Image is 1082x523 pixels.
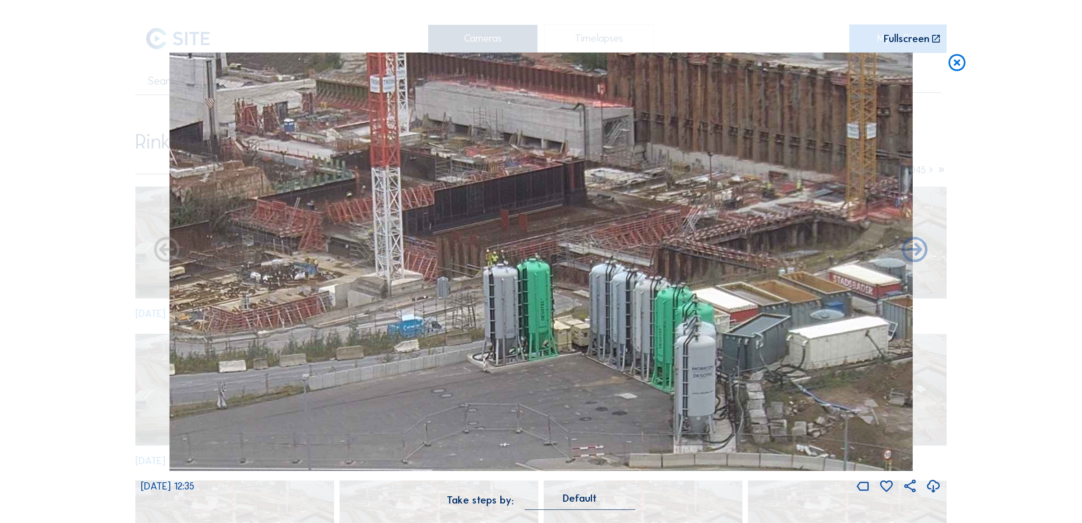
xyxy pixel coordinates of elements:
[141,480,194,492] span: [DATE] 12:35
[152,235,182,266] i: Forward
[884,34,929,45] div: Fullscreen
[169,53,913,471] img: Image
[447,495,514,506] div: Take steps by:
[563,494,597,503] div: Default
[900,235,930,266] i: Back
[525,494,635,509] div: Default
